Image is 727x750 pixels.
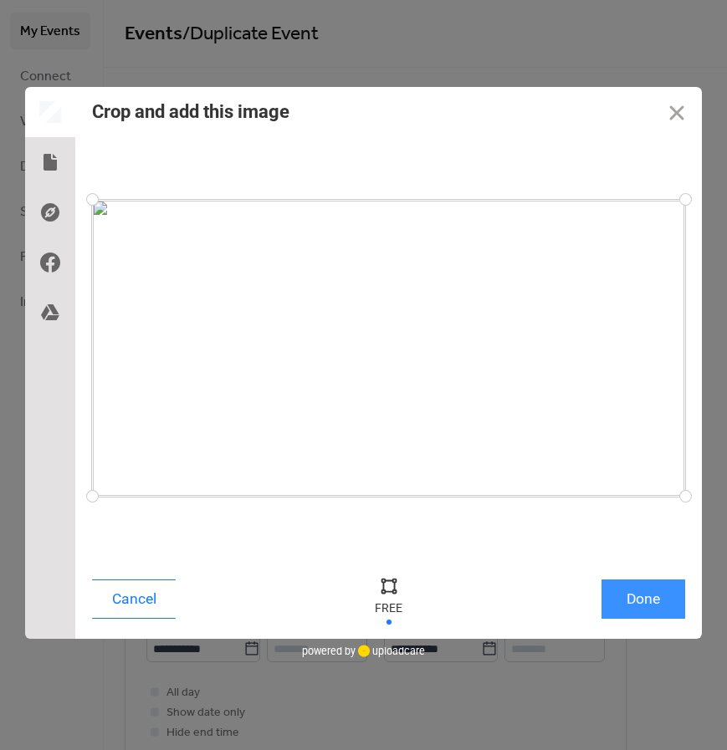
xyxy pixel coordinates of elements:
[25,137,75,187] div: Local Files
[92,101,289,122] div: Crop and add this image
[25,237,75,288] div: Facebook
[652,87,702,137] button: Close
[356,645,425,657] a: uploadcare
[25,187,75,237] div: Direct Link
[25,288,75,338] div: Google Drive
[92,579,176,619] button: Cancel
[602,579,685,619] button: Done
[25,87,75,137] div: Preview
[302,639,425,664] div: powered by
